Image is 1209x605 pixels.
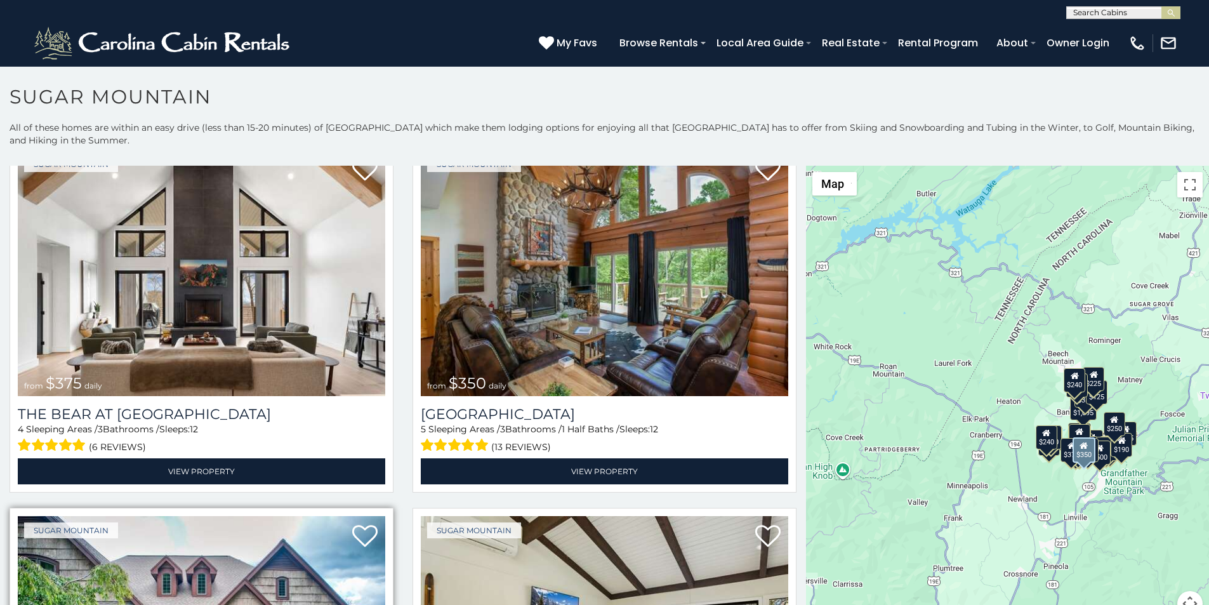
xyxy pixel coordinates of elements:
button: Change map style [812,172,857,196]
div: $500 [1089,441,1111,465]
div: $375 [1061,438,1083,462]
button: Toggle fullscreen view [1177,172,1203,197]
span: (6 reviews) [89,439,146,455]
a: Real Estate [816,32,886,54]
img: phone-regular-white.png [1128,34,1146,52]
span: daily [84,381,102,390]
div: Sleeping Areas / Bathrooms / Sleeps: [421,423,788,455]
div: $250 [1104,412,1125,436]
span: from [427,381,446,390]
span: My Favs [557,35,597,51]
a: Grouse Moor Lodge from $350 daily [421,150,788,396]
a: Add to favorites [352,524,378,550]
a: Local Area Guide [710,32,810,54]
a: Sugar Mountain [427,522,521,538]
a: Add to favorites [755,524,781,550]
a: My Favs [539,35,600,51]
a: Owner Login [1040,32,1116,54]
span: 12 [650,423,658,435]
div: $1,095 [1070,396,1097,420]
img: The Bear At Sugar Mountain [18,150,385,396]
span: 3 [500,423,505,435]
div: $195 [1095,437,1117,461]
h3: Grouse Moor Lodge [421,406,788,423]
div: $240 [1064,368,1086,392]
div: $200 [1081,430,1103,454]
div: Sleeping Areas / Bathrooms / Sleeps: [18,423,385,455]
span: 1 Half Baths / [562,423,619,435]
div: $190 [1111,433,1133,457]
span: 5 [421,423,426,435]
span: 12 [190,423,198,435]
img: Grouse Moor Lodge [421,150,788,396]
a: Add to favorites [755,157,781,184]
span: from [24,381,43,390]
a: About [990,32,1034,54]
span: $375 [46,374,82,392]
div: $125 [1086,380,1107,404]
a: The Bear At [GEOGRAPHIC_DATA] [18,406,385,423]
a: Sugar Mountain [24,522,118,538]
a: Rental Program [892,32,984,54]
div: $350 [1073,437,1095,463]
span: $350 [449,374,486,392]
span: 4 [18,423,23,435]
a: [GEOGRAPHIC_DATA] [421,406,788,423]
div: $155 [1115,422,1137,446]
img: mail-regular-white.png [1159,34,1177,52]
div: $190 [1068,423,1090,447]
span: (13 reviews) [491,439,551,455]
a: View Property [18,458,385,484]
span: daily [489,381,506,390]
a: The Bear At Sugar Mountain from $375 daily [18,150,385,396]
a: View Property [421,458,788,484]
h3: The Bear At Sugar Mountain [18,406,385,423]
img: White-1-2.png [32,24,295,62]
div: $240 [1036,425,1057,449]
a: Add to favorites [352,157,378,184]
span: 3 [98,423,103,435]
div: $225 [1083,367,1105,391]
div: $300 [1069,424,1090,448]
span: Map [821,177,844,190]
a: Browse Rentals [613,32,704,54]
